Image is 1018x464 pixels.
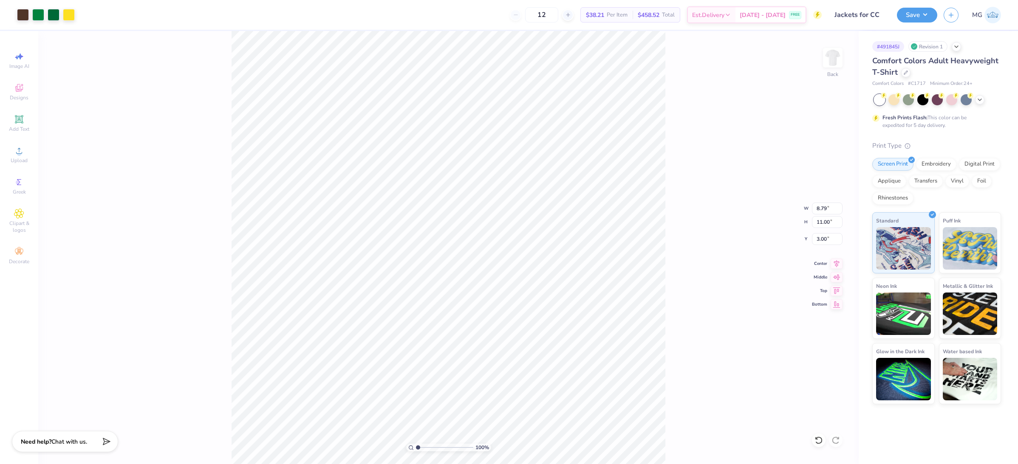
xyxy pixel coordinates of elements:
[943,347,982,356] span: Water based Ink
[876,292,931,335] img: Neon Ink
[872,175,906,188] div: Applique
[943,216,961,225] span: Puff Ink
[812,301,827,307] span: Bottom
[9,126,29,132] span: Add Text
[662,11,675,20] span: Total
[876,227,931,270] img: Standard
[876,281,897,290] span: Neon Ink
[908,80,926,87] span: # C1717
[908,41,947,52] div: Revision 1
[872,192,913,205] div: Rhinestones
[872,41,904,52] div: # 491845J
[824,49,841,66] img: Back
[740,11,786,20] span: [DATE] - [DATE]
[828,6,891,23] input: Untitled Design
[943,292,998,335] img: Metallic & Glitter Ink
[882,114,987,129] div: This color can be expedited for 5 day delivery.
[872,80,904,87] span: Comfort Colors
[945,175,969,188] div: Vinyl
[916,158,956,171] div: Embroidery
[607,11,628,20] span: Per Item
[9,258,29,265] span: Decorate
[972,7,1001,23] a: MG
[876,347,925,356] span: Glow in the Dark Ink
[51,438,87,446] span: Chat with us.
[909,175,943,188] div: Transfers
[827,70,838,78] div: Back
[943,281,993,290] span: Metallic & Glitter Ink
[972,10,982,20] span: MG
[525,7,558,22] input: – –
[692,11,724,20] span: Est. Delivery
[882,114,928,121] strong: Fresh Prints Flash:
[812,288,827,294] span: Top
[984,7,1001,23] img: Mary Grace
[475,444,489,451] span: 100 %
[812,261,827,267] span: Center
[9,63,29,70] span: Image AI
[872,158,913,171] div: Screen Print
[876,358,931,400] img: Glow in the Dark Ink
[959,158,1000,171] div: Digital Print
[943,227,998,270] img: Puff Ink
[21,438,51,446] strong: Need help?
[11,157,28,164] span: Upload
[791,12,800,18] span: FREE
[876,216,899,225] span: Standard
[943,358,998,400] img: Water based Ink
[930,80,973,87] span: Minimum Order: 24 +
[13,188,26,195] span: Greek
[897,8,937,22] button: Save
[872,141,1001,151] div: Print Type
[638,11,659,20] span: $458.52
[972,175,992,188] div: Foil
[10,94,28,101] span: Designs
[812,274,827,280] span: Middle
[872,56,998,77] span: Comfort Colors Adult Heavyweight T-Shirt
[586,11,604,20] span: $38.21
[4,220,34,233] span: Clipart & logos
